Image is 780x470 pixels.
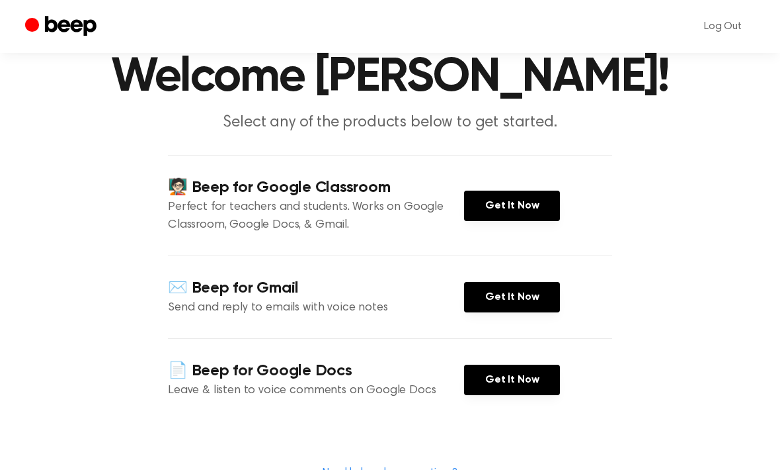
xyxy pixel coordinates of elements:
[168,382,464,400] p: Leave & listen to voice comments on Google Docs
[25,14,100,40] a: Beep
[464,191,560,221] a: Get It Now
[464,282,560,312] a: Get It Now
[168,177,464,199] h4: 🧑🏻‍🏫 Beep for Google Classroom
[464,365,560,395] a: Get It Now
[168,360,464,382] h4: 📄 Beep for Google Docs
[168,199,464,234] p: Perfect for teachers and students. Works on Google Classroom, Google Docs, & Gmail.
[136,112,644,134] p: Select any of the products below to get started.
[168,277,464,299] h4: ✉️ Beep for Gmail
[52,54,728,101] h1: Welcome [PERSON_NAME]!
[691,11,755,42] a: Log Out
[168,299,464,317] p: Send and reply to emails with voice notes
